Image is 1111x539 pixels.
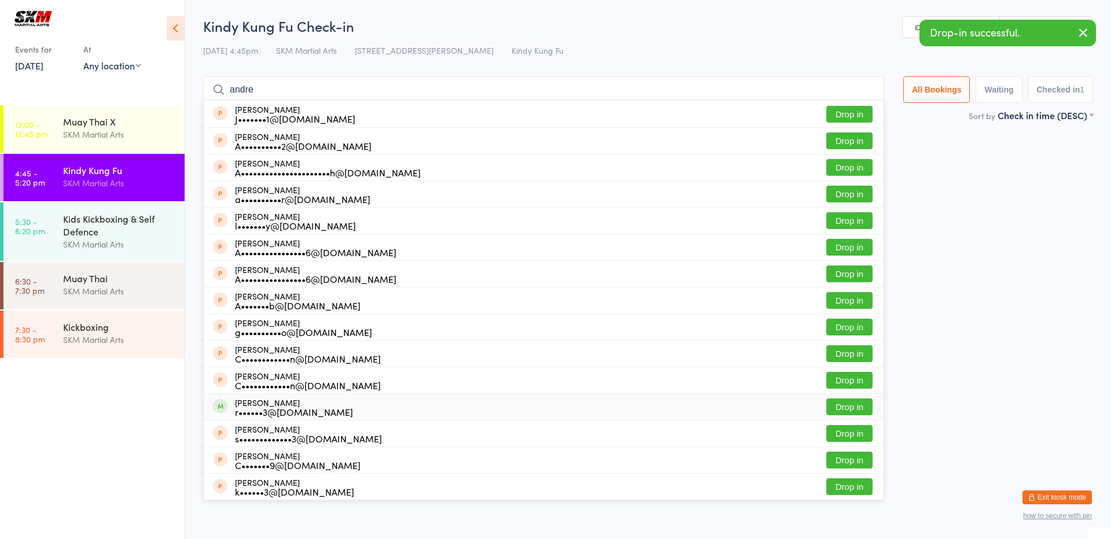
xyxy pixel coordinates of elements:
[826,265,873,282] button: Drop in
[235,478,354,496] div: [PERSON_NAME]
[235,291,360,310] div: [PERSON_NAME]
[235,221,356,230] div: l•••••••y@[DOMAIN_NAME]
[235,194,370,204] div: a••••••••••r@[DOMAIN_NAME]
[276,45,337,56] span: SKM Martial Arts
[235,354,381,363] div: C••••••••••••n@[DOMAIN_NAME]
[15,325,45,344] time: 7:30 - 8:30 pm
[826,398,873,415] button: Drop in
[826,372,873,389] button: Drop in
[826,159,873,176] button: Drop in
[15,168,45,187] time: 4:45 - 5:20 pm
[63,272,175,285] div: Muay Thai
[235,105,355,123] div: [PERSON_NAME]
[235,434,382,443] div: s•••••••••••••3@[DOMAIN_NAME]
[235,318,372,337] div: [PERSON_NAME]
[63,176,175,190] div: SKM Martial Arts
[203,45,258,56] span: [DATE] 4:45pm
[969,110,995,121] label: Sort by
[235,185,370,204] div: [PERSON_NAME]
[826,452,873,468] button: Drop in
[15,276,45,295] time: 6:30 - 7:30 pm
[3,311,185,358] a: 7:30 -8:30 pmKickboxingSKM Martial Arts
[235,371,381,390] div: [PERSON_NAME]
[3,154,185,201] a: 4:45 -5:20 pmKindy Kung FuSKM Martial Arts
[355,45,494,56] span: [STREET_ADDRESS][PERSON_NAME]
[235,212,356,230] div: [PERSON_NAME]
[63,285,175,298] div: SKM Martial Arts
[12,9,55,28] img: SKM Martial Arts
[1080,85,1084,94] div: 1
[203,16,1093,35] h2: Kindy Kung Fu Check-in
[826,212,873,229] button: Drop in
[1022,490,1092,504] button: Exit kiosk mode
[235,114,355,123] div: J•••••••1@[DOMAIN_NAME]
[998,109,1093,121] div: Check in time (DESC)
[903,76,970,103] button: All Bookings
[826,425,873,442] button: Drop in
[63,128,175,141] div: SKM Martial Arts
[83,59,141,72] div: Any location
[235,327,372,337] div: g••••••••••o@[DOMAIN_NAME]
[826,239,873,256] button: Drop in
[235,248,396,257] div: A••••••••••••••••6@[DOMAIN_NAME]
[63,164,175,176] div: Kindy Kung Fu
[826,345,873,362] button: Drop in
[826,106,873,123] button: Drop in
[235,301,360,310] div: A•••••••b@[DOMAIN_NAME]
[512,45,564,56] span: Kindy Kung Fu
[15,217,45,235] time: 5:30 - 6:20 pm
[235,168,421,177] div: A••••••••••••••••••••••h@[DOMAIN_NAME]
[235,451,360,470] div: [PERSON_NAME]
[826,478,873,495] button: Drop in
[3,262,185,309] a: 6:30 -7:30 pmMuay ThaiSKM Martial Arts
[63,238,175,251] div: SKM Martial Arts
[83,40,141,59] div: At
[235,345,381,363] div: [PERSON_NAME]
[235,274,396,283] div: A••••••••••••••••6@[DOMAIN_NAME]
[235,398,353,416] div: [PERSON_NAME]
[976,76,1022,103] button: Waiting
[63,333,175,346] div: SKM Martial Arts
[235,158,421,177] div: [PERSON_NAME]
[235,132,371,150] div: [PERSON_NAME]
[235,381,381,390] div: C••••••••••••n@[DOMAIN_NAME]
[235,424,382,443] div: [PERSON_NAME]
[826,132,873,149] button: Drop in
[235,265,396,283] div: [PERSON_NAME]
[15,40,72,59] div: Events for
[919,20,1096,46] div: Drop-in successful.
[826,319,873,335] button: Drop in
[1028,76,1094,103] button: Checked in1
[235,460,360,470] div: C•••••••9@[DOMAIN_NAME]
[235,407,353,416] div: r••••••3@[DOMAIN_NAME]
[826,186,873,202] button: Drop in
[235,238,396,257] div: [PERSON_NAME]
[63,212,175,238] div: Kids Kickboxing & Self Defence
[1023,512,1092,520] button: how to secure with pin
[235,487,354,496] div: k••••••3@[DOMAIN_NAME]
[15,59,43,72] a: [DATE]
[3,202,185,261] a: 5:30 -6:20 pmKids Kickboxing & Self DefenceSKM Martial Arts
[63,115,175,128] div: Muay Thai X
[826,292,873,309] button: Drop in
[3,105,185,153] a: 12:00 -12:45 pmMuay Thai XSKM Martial Arts
[63,320,175,333] div: Kickboxing
[15,120,48,138] time: 12:00 - 12:45 pm
[235,141,371,150] div: A••••••••••2@[DOMAIN_NAME]
[203,76,884,103] input: Search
